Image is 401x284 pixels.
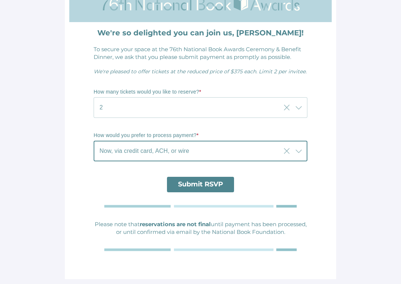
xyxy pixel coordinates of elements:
span: To secure your space at the 76th National Book Awards Ceremony & Benefit Dinner, we ask that you ... [94,46,301,60]
span: Submit RSVP [178,180,223,188]
span: Now, via credit card, ACH, or wire [100,147,189,155]
span: We're pleased to offer tickets at the reduced price of $375 each. Limit 2 per invitee. [94,68,307,75]
p: How many tickets would you like to reserve? [94,88,307,96]
span: Please note that until payment has been processed, or until confirmed via email by the National B... [95,221,307,235]
i: Clear [282,147,291,155]
span: 2 [100,103,103,112]
strong: We're so delighted you can join us, [PERSON_NAME]! [97,28,304,37]
p: How would you prefer to process payment? [94,132,307,139]
i: Clear [282,103,291,112]
a: Submit RSVP [167,177,234,192]
strong: reservations are not final [140,221,211,228]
